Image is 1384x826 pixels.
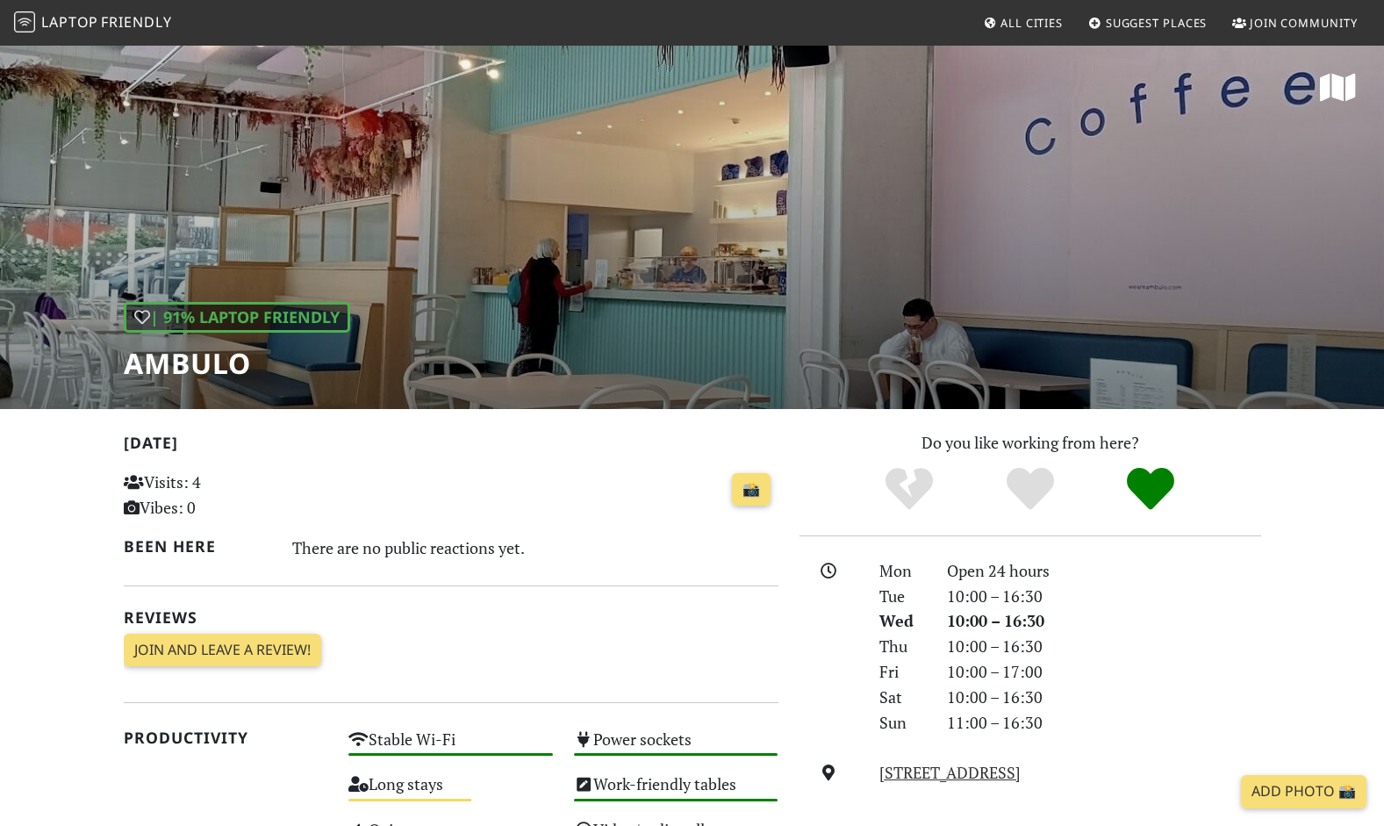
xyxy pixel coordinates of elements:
img: LaptopFriendly [14,11,35,32]
div: Wed [869,608,936,634]
div: | 91% Laptop Friendly [124,302,350,333]
div: Tue [869,584,936,609]
div: Yes [970,465,1091,514]
a: All Cities [976,7,1070,39]
div: Mon [869,558,936,584]
a: Join and leave a review! [124,634,321,667]
div: No [849,465,970,514]
div: Fri [869,659,936,685]
a: 📸 [732,473,771,506]
h2: Productivity [124,729,328,747]
h2: Been here [124,537,272,556]
h2: Reviews [124,608,778,627]
div: Sat [869,685,936,710]
p: Visits: 4 Vibes: 0 [124,470,328,521]
div: Work-friendly tables [563,770,789,815]
div: There are no public reactions yet. [292,534,778,562]
span: Suggest Places [1106,15,1208,31]
div: 10:00 – 17:00 [936,659,1272,685]
div: 11:00 – 16:30 [936,710,1272,736]
a: Suggest Places [1081,7,1215,39]
div: 10:00 – 16:30 [936,584,1272,609]
a: LaptopFriendly LaptopFriendly [14,8,172,39]
div: 10:00 – 16:30 [936,685,1272,710]
span: All Cities [1000,15,1063,31]
div: Long stays [338,770,563,815]
div: Open 24 hours [936,558,1272,584]
h1: Ambulo [124,347,350,380]
div: 10:00 – 16:30 [936,634,1272,659]
a: Join Community [1225,7,1365,39]
a: [STREET_ADDRESS] [879,762,1021,783]
div: Definitely! [1090,465,1211,514]
div: 10:00 – 16:30 [936,608,1272,634]
div: Sun [869,710,936,736]
div: Stable Wi-Fi [338,725,563,770]
div: Thu [869,634,936,659]
span: Laptop [41,12,98,32]
span: Friendly [101,12,171,32]
h2: [DATE] [124,434,778,459]
span: Join Community [1250,15,1358,31]
a: Add Photo 📸 [1241,775,1366,808]
div: Power sockets [563,725,789,770]
p: Do you like working from here? [800,430,1261,456]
